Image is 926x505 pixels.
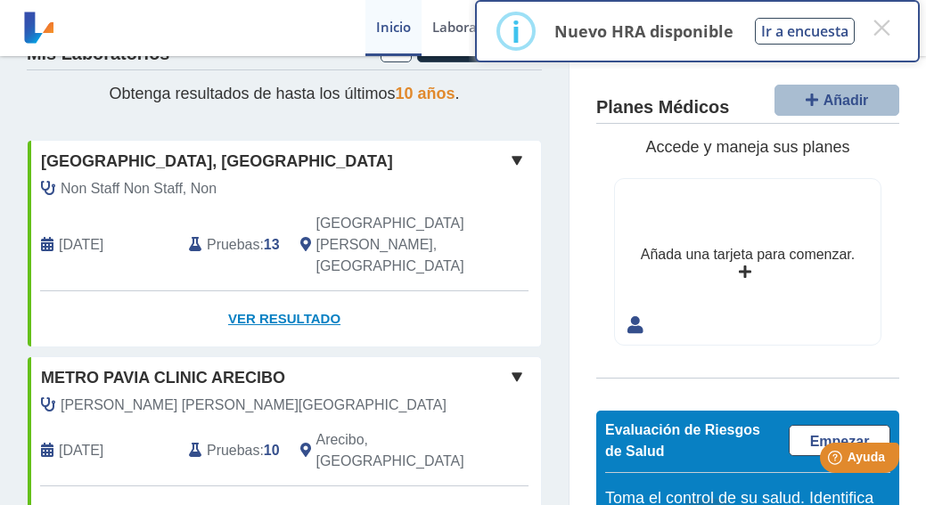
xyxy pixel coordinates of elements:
span: Accede y maneja sus planes [645,138,849,156]
span: Arecibo, PR [316,429,464,472]
span: 2025-03-04 [59,440,103,461]
span: Pruebas [207,440,259,461]
b: 10 [264,443,280,458]
div: : [176,429,287,472]
span: Pruebas [207,234,259,256]
span: Evaluación de Riesgos de Salud [605,422,760,459]
button: Ir a encuesta [755,18,855,45]
span: Obtenga resultados de hasta los últimos . [109,85,459,102]
span: Non Staff Non Staff, Non [61,178,217,200]
span: Areizaga Montalvo, Marisol [61,395,447,416]
b: 13 [264,237,280,252]
span: 2025-09-09 [59,234,103,256]
button: Añadir [774,85,899,116]
span: Añadir [824,93,869,108]
span: Empezar [810,434,870,449]
h4: Planes Médicos [596,97,729,118]
a: Empezar [789,425,890,456]
iframe: Help widget launcher [767,436,906,485]
div: : [176,213,287,277]
a: Ver Resultado [28,291,541,347]
div: Añada una tarjeta para comenzar. [641,244,855,265]
p: Nuevo HRA disponible [554,20,733,42]
span: San Juan, PR [316,213,464,277]
span: [GEOGRAPHIC_DATA], [GEOGRAPHIC_DATA] [41,150,393,174]
div: i [512,15,520,47]
span: 10 años [396,85,455,102]
span: Metro Pavia Clinic Arecibo [41,366,285,390]
button: Close this dialog [865,12,897,44]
